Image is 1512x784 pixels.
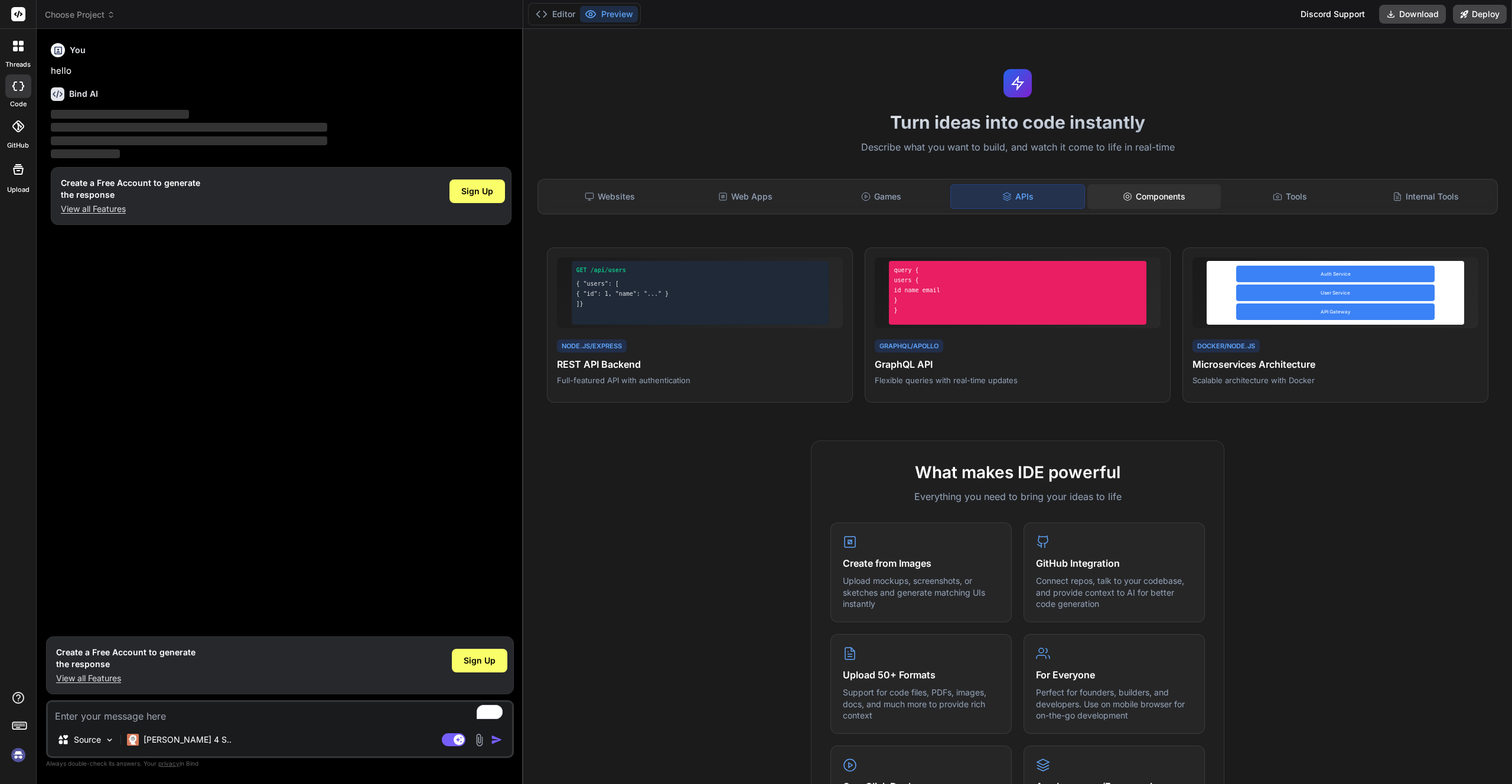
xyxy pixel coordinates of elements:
[1453,5,1507,24] button: Deploy
[557,339,627,353] div: Node.js/Express
[843,575,999,610] p: Upload mockups, screenshots, or sketches and generate matching UIs instantly
[580,6,638,22] button: Preview
[843,668,999,682] h4: Upload 50+ Formats
[10,99,27,109] label: code
[530,112,1505,133] h1: Turn ideas into code instantly
[1036,668,1192,682] h4: For Everyone
[1036,575,1192,610] p: Connect repos, talk to your codebase, and provide context to AI for better code generation
[491,734,503,746] img: icon
[950,184,1085,209] div: APIs
[1036,687,1192,721] p: Perfect for founders, builders, and developers. Use on mobile browser for on-the-go development
[127,734,139,746] img: Claude 4 Sonnet
[530,140,1505,155] p: Describe what you want to build, and watch it come to life in real-time
[576,289,824,298] div: { "id": 1, "name": "..." }
[472,733,486,747] img: attachment
[69,88,98,100] h6: Bind AI
[543,184,676,209] div: Websites
[158,760,180,767] span: privacy
[1359,184,1493,209] div: Internal Tools
[461,185,493,197] span: Sign Up
[843,687,999,721] p: Support for code files, PDFs, images, docs, and much more to provide rich context
[45,9,115,21] span: Choose Project
[8,745,28,765] img: signin
[814,184,948,209] div: Games
[1293,5,1372,24] div: Discord Support
[51,123,327,132] span: ‌
[61,203,200,215] p: View all Features
[56,646,195,670] h1: Create a Free Account to generate the response
[843,556,999,570] h4: Create from Images
[74,734,101,746] p: Source
[1379,5,1446,24] button: Download
[894,296,1142,305] div: }
[51,64,511,78] p: hello
[557,375,843,386] p: Full-featured API with authentication
[61,177,200,201] h1: Create a Free Account to generate the response
[830,460,1205,485] h2: What makes IDE powerful
[576,266,824,275] div: GET /api/users
[144,734,232,746] p: [PERSON_NAME] 4 S..
[7,185,30,195] label: Upload
[875,375,1161,386] p: Flexible queries with real-time updates
[576,299,824,308] div: ]}
[894,276,1142,285] div: users {
[70,44,86,56] h6: You
[1236,303,1435,320] div: API Gateway
[894,306,1142,315] div: }
[51,136,327,145] span: ‌
[1236,266,1435,282] div: Auth Service
[1192,375,1478,386] p: Scalable architecture with Docker
[56,672,195,684] p: View all Features
[1192,357,1478,371] h4: Microservices Architecture
[557,357,843,371] h4: REST API Backend
[576,279,824,288] div: { "users": [
[679,184,812,209] div: Web Apps
[7,141,29,151] label: GitHub
[1087,184,1221,209] div: Components
[830,489,1205,504] p: Everything you need to bring your ideas to life
[105,735,115,745] img: Pick Models
[875,339,943,353] div: GraphQL/Apollo
[51,149,120,158] span: ‌
[1223,184,1357,209] div: Tools
[48,702,512,723] textarea: To enrich screen reader interactions, please activate Accessibility in Grammarly extension settings
[464,655,496,667] span: Sign Up
[5,60,31,70] label: threads
[51,110,189,119] span: ‌
[1036,556,1192,570] h4: GitHub Integration
[46,758,514,769] p: Always double-check its answers. Your in Bind
[894,286,1142,295] div: id name email
[875,357,1161,371] h4: GraphQL API
[1236,285,1435,301] div: User Service
[894,266,1142,275] div: query {
[531,6,580,22] button: Editor
[1192,339,1260,353] div: Docker/Node.js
